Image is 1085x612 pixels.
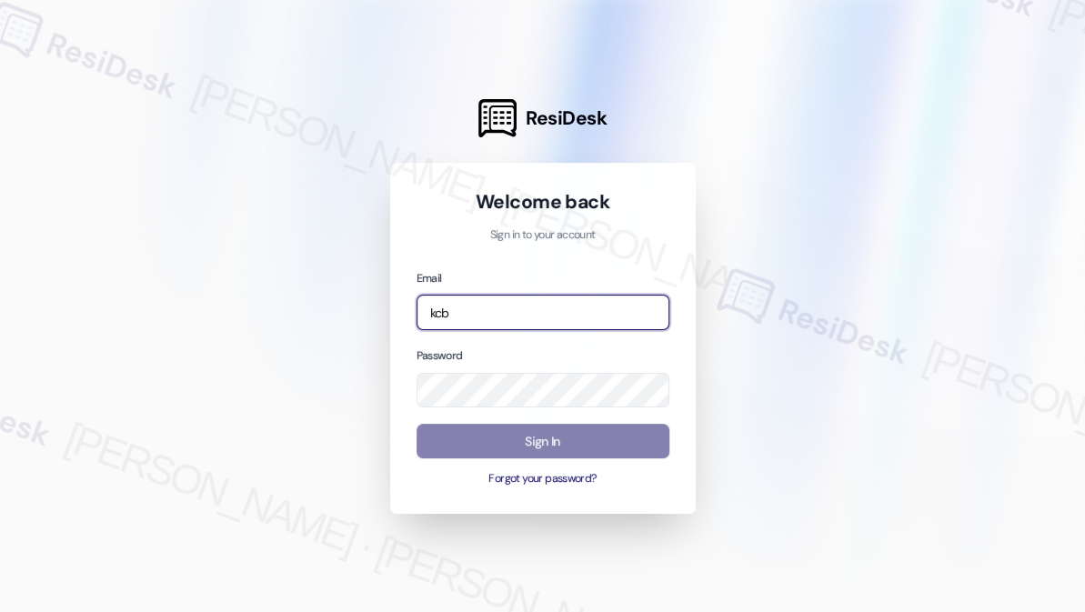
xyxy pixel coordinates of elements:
[417,189,669,215] h1: Welcome back
[417,227,669,244] p: Sign in to your account
[417,295,669,330] input: name@example.com
[417,271,442,286] label: Email
[478,99,517,137] img: ResiDesk Logo
[417,471,669,487] button: Forgot your password?
[417,348,463,363] label: Password
[526,105,607,131] span: ResiDesk
[417,424,669,459] button: Sign In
